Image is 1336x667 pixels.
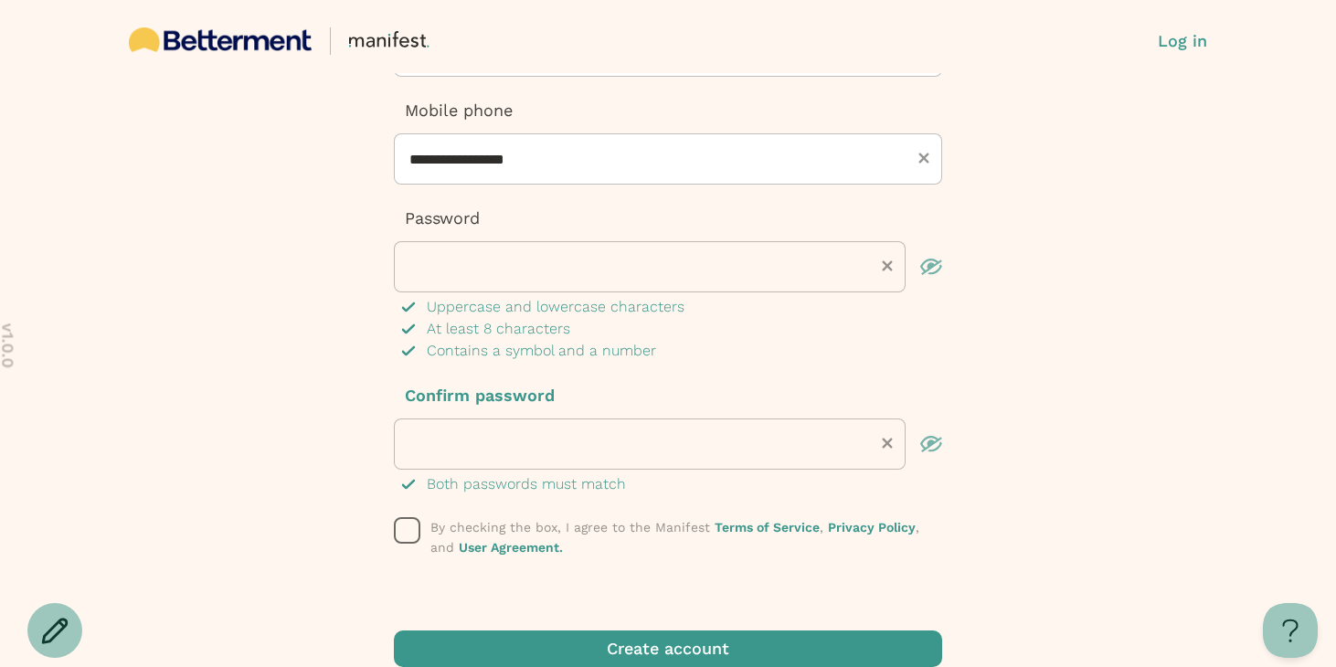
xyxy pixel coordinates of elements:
p: Contains a symbol and a number [427,340,656,362]
iframe: Toggle Customer Support [1263,603,1318,658]
p: Both passwords must match [427,473,626,495]
p: At least 8 characters [427,318,570,340]
p: Mobile phone [394,99,942,122]
a: Terms of Service [715,520,820,535]
p: Confirm password [394,384,942,408]
p: Uppercase and lowercase characters [427,296,684,318]
img: Betterment [129,27,312,52]
a: User Agreement. [459,540,563,555]
p: Password [394,206,942,230]
a: Privacy Policy [828,520,916,535]
span: By checking the box, I agree to the Manifest , , and [430,520,919,555]
button: Log in [1158,29,1207,53]
button: Create account [394,630,942,667]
